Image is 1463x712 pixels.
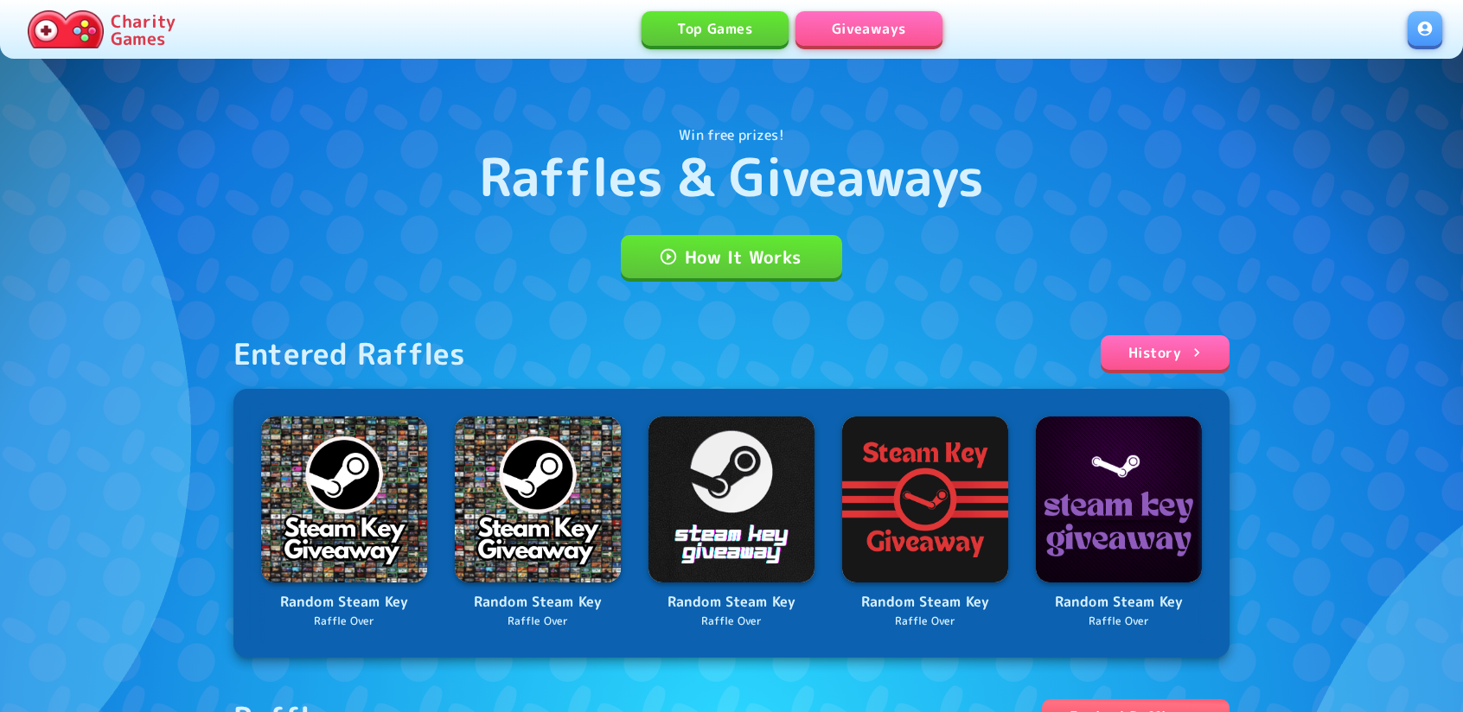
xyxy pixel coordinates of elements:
[648,416,815,630] a: LogoRandom Steam KeyRaffle Over
[21,7,182,52] a: Charity Games
[1101,335,1230,370] a: History
[455,591,621,613] p: Random Steam Key
[842,416,1008,582] img: Logo
[1036,613,1202,630] p: Raffle Over
[648,613,815,630] p: Raffle Over
[479,145,984,207] h1: Raffles & Giveaways
[261,613,427,630] p: Raffle Over
[621,235,842,278] a: How It Works
[795,11,942,46] a: Giveaways
[648,416,815,582] img: Logo
[1036,416,1202,630] a: LogoRandom Steam KeyRaffle Over
[111,12,176,47] p: Charity Games
[842,613,1008,630] p: Raffle Over
[455,416,621,630] a: LogoRandom Steam KeyRaffle Over
[648,591,815,613] p: Random Steam Key
[261,416,427,582] img: Logo
[842,591,1008,613] p: Random Steam Key
[842,416,1008,630] a: LogoRandom Steam KeyRaffle Over
[455,416,621,582] img: Logo
[1036,591,1202,613] p: Random Steam Key
[233,335,466,372] div: Entered Raffles
[261,416,427,630] a: LogoRandom Steam KeyRaffle Over
[679,124,783,145] p: Win free prizes!
[455,613,621,630] p: Raffle Over
[642,11,789,46] a: Top Games
[1036,416,1202,582] img: Logo
[28,10,104,48] img: Charity.Games
[261,591,427,613] p: Random Steam Key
